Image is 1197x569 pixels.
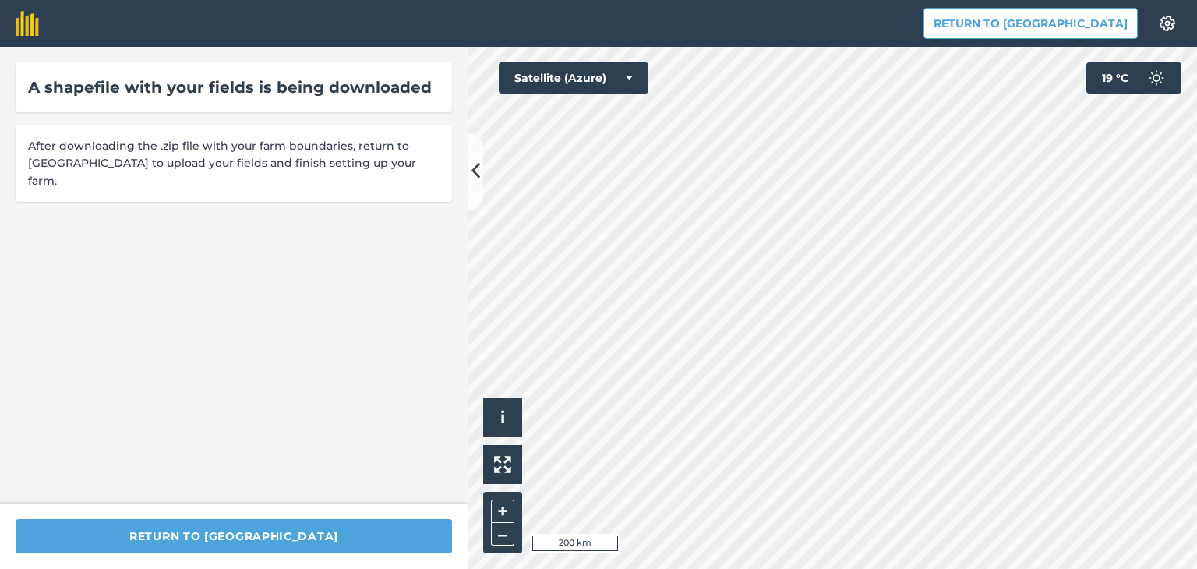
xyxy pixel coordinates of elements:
[499,62,648,94] button: Satellite (Azure)
[28,137,440,189] span: After downloading the .zip file with your farm boundaries, return to [GEOGRAPHIC_DATA] to upload ...
[483,398,522,437] button: i
[491,523,514,546] button: –
[1086,62,1181,94] button: 19 °C
[1141,62,1172,94] img: svg+xml;base64,PD94bWwgdmVyc2lvbj0iMS4wIiBlbmNvZGluZz0idXRmLTgiPz4KPCEtLSBHZW5lcmF0b3I6IEFkb2JlIE...
[491,500,514,523] button: +
[28,75,440,100] div: A shapefile with your fields is being downloaded
[494,456,511,473] img: Four arrows, one pointing top left, one top right, one bottom right and the last bottom left
[923,8,1138,39] button: Return to [GEOGRAPHIC_DATA]
[1158,16,1177,31] img: A cog icon
[16,11,39,36] img: fieldmargin Logo
[1102,62,1128,94] span: 19 ° C
[500,408,505,427] span: i
[16,519,452,553] button: Return to [GEOGRAPHIC_DATA]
